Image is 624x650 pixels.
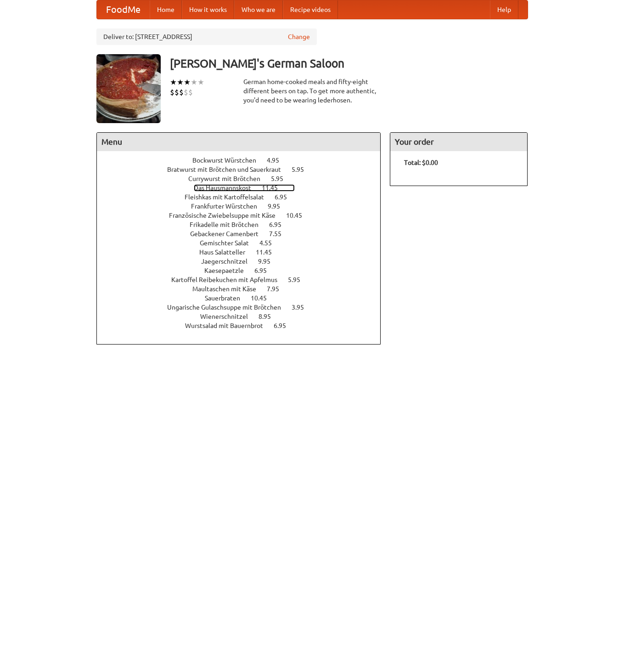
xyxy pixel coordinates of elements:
span: 3.95 [292,304,313,311]
a: Wurstsalad mit Bauernbrot 6.95 [185,322,303,329]
span: Sauerbraten [205,294,249,302]
span: 7.95 [267,285,288,293]
span: 10.45 [286,212,311,219]
li: $ [174,87,179,97]
a: Gebackener Camenbert 7.55 [190,230,298,237]
span: Gemischter Salat [200,239,258,247]
li: $ [184,87,188,97]
li: ★ [177,77,184,87]
span: 5.95 [292,166,313,173]
li: ★ [197,77,204,87]
a: Who we are [234,0,283,19]
a: Haus Salatteller 11.45 [199,249,289,256]
span: 6.95 [254,267,276,274]
a: Change [288,32,310,41]
span: Bockwurst Würstchen [192,157,265,164]
a: Home [150,0,182,19]
li: ★ [184,77,191,87]
span: Haus Salatteller [199,249,254,256]
a: Bratwurst mit Brötchen und Sauerkraut 5.95 [167,166,321,173]
a: Das Hausmannskost 11.45 [194,184,295,192]
span: 9.95 [268,203,289,210]
span: Frankfurter Würstchen [191,203,266,210]
b: Total: $0.00 [404,159,438,166]
span: 7.55 [269,230,291,237]
a: Französische Zwiebelsuppe mit Käse 10.45 [169,212,319,219]
span: 11.45 [262,184,287,192]
img: angular.jpg [96,54,161,123]
a: Sauerbraten 10.45 [205,294,284,302]
li: ★ [191,77,197,87]
span: Französische Zwiebelsuppe mit Käse [169,212,285,219]
div: Deliver to: [STREET_ADDRESS] [96,28,317,45]
div: German home-cooked meals and fifty-eight different beers on tap. To get more authentic, you'd nee... [243,77,381,105]
a: Fleishkas mit Kartoffelsalat 6.95 [185,193,304,201]
h4: Your order [390,133,527,151]
a: Help [490,0,518,19]
span: 10.45 [251,294,276,302]
span: Ungarische Gulaschsuppe mit Brötchen [167,304,290,311]
a: FoodMe [97,0,150,19]
li: $ [188,87,193,97]
span: 6.95 [275,193,296,201]
a: Frikadelle mit Brötchen 6.95 [190,221,298,228]
a: Gemischter Salat 4.55 [200,239,289,247]
span: 6.95 [274,322,295,329]
a: Recipe videos [283,0,338,19]
span: 9.95 [258,258,280,265]
a: Kaesepaetzle 6.95 [204,267,284,274]
span: 11.45 [256,249,281,256]
span: 4.95 [267,157,288,164]
span: Kartoffel Reibekuchen mit Apfelmus [171,276,287,283]
span: Wurstsalad mit Bauernbrot [185,322,272,329]
li: ★ [170,77,177,87]
span: Currywurst mit Brötchen [188,175,270,182]
a: Jaegerschnitzel 9.95 [201,258,287,265]
a: Wienerschnitzel 8.95 [200,313,288,320]
span: Kaesepaetzle [204,267,253,274]
a: Currywurst mit Brötchen 5.95 [188,175,300,182]
span: 6.95 [269,221,291,228]
a: Ungarische Gulaschsuppe mit Brötchen 3.95 [167,304,321,311]
span: 5.95 [271,175,292,182]
a: How it works [182,0,234,19]
span: Fleishkas mit Kartoffelsalat [185,193,273,201]
span: Frikadelle mit Brötchen [190,221,268,228]
span: Gebackener Camenbert [190,230,268,237]
span: 4.55 [259,239,281,247]
span: Maultaschen mit Käse [192,285,265,293]
span: Jaegerschnitzel [201,258,257,265]
a: Maultaschen mit Käse 7.95 [192,285,296,293]
span: 8.95 [259,313,280,320]
span: 5.95 [288,276,309,283]
a: Frankfurter Würstchen 9.95 [191,203,297,210]
h3: [PERSON_NAME]'s German Saloon [170,54,528,73]
h4: Menu [97,133,381,151]
li: $ [170,87,174,97]
a: Bockwurst Würstchen 4.95 [192,157,296,164]
span: Das Hausmannskost [194,184,260,192]
span: Wienerschnitzel [200,313,257,320]
li: $ [179,87,184,97]
span: Bratwurst mit Brötchen und Sauerkraut [167,166,290,173]
a: Kartoffel Reibekuchen mit Apfelmus 5.95 [171,276,317,283]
